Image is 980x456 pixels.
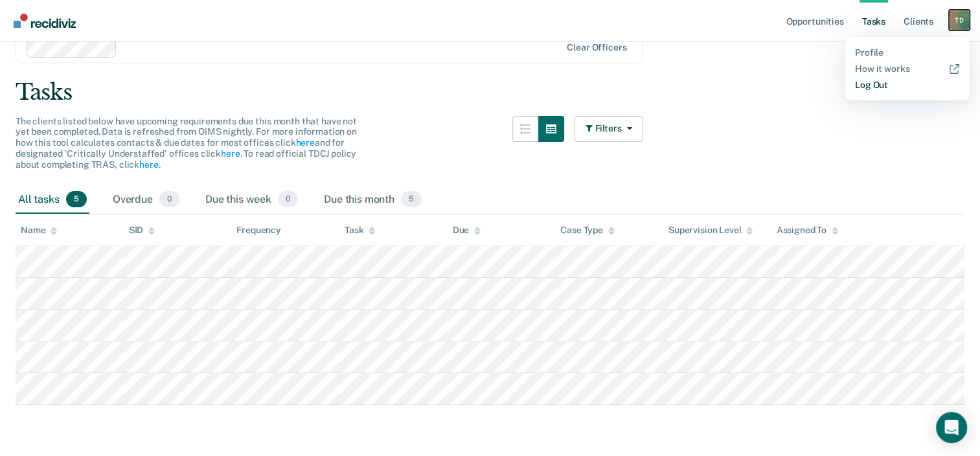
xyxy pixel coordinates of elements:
div: Overdue0 [110,186,182,214]
div: Due this month5 [321,186,424,214]
div: Clear officers [567,42,626,53]
span: 5 [401,191,422,208]
div: Task [345,225,375,236]
div: Tasks [16,79,964,106]
a: here [221,148,240,159]
span: The clients listed below have upcoming requirements due this month that have not yet been complet... [16,116,357,170]
div: Open Intercom Messenger [936,412,967,443]
button: Profile dropdown button [949,10,970,30]
div: Due [453,225,481,236]
a: here [295,137,314,148]
div: Case Type [560,225,615,236]
div: Assigned To [776,225,838,236]
div: SID [129,225,155,236]
a: here [139,159,158,170]
button: Filters [575,116,643,142]
div: Supervision Level [668,225,753,236]
div: Frequency [236,225,281,236]
span: 5 [66,191,87,208]
a: Profile [855,47,959,58]
div: All tasks5 [16,186,89,214]
a: How it works [855,63,959,74]
a: Log Out [855,80,959,91]
div: Due this week0 [203,186,301,214]
div: T D [949,10,970,30]
div: Name [21,225,57,236]
span: 0 [159,191,179,208]
img: Recidiviz [14,14,76,28]
span: 0 [278,191,298,208]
